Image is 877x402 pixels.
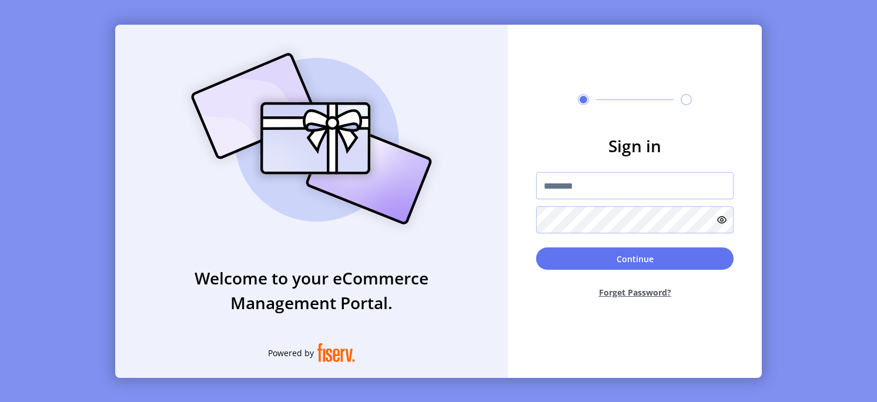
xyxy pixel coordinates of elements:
[115,266,508,315] h3: Welcome to your eCommerce Management Portal.
[268,347,314,359] span: Powered by
[536,247,734,270] button: Continue
[536,133,734,158] h3: Sign in
[536,277,734,308] button: Forget Password?
[173,40,450,237] img: card_Illustration.svg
